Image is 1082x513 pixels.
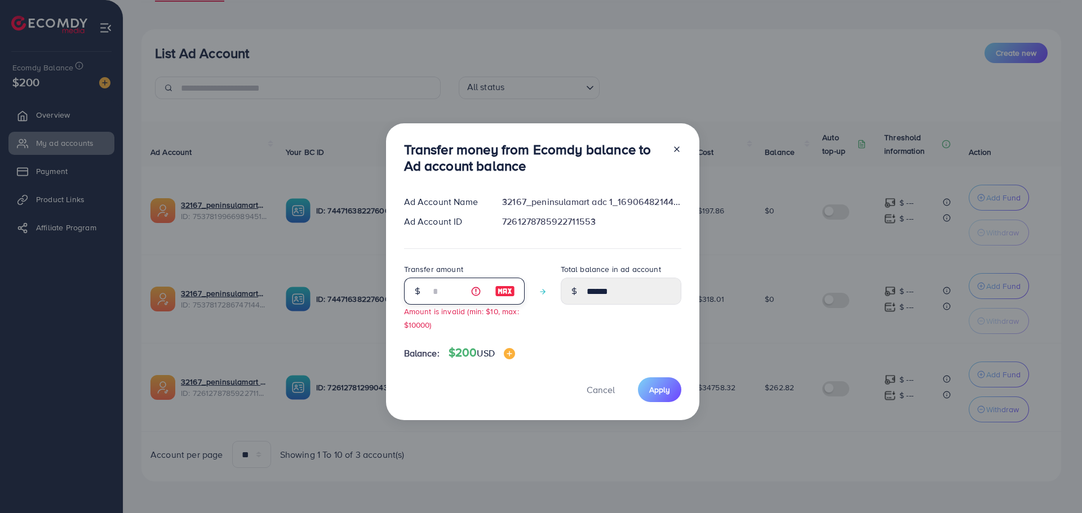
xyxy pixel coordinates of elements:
[395,215,494,228] div: Ad Account ID
[404,264,463,275] label: Transfer amount
[493,195,690,208] div: 32167_peninsulamart adc 1_1690648214482
[395,195,494,208] div: Ad Account Name
[587,383,615,396] span: Cancel
[477,347,494,359] span: USD
[495,284,515,298] img: image
[404,306,519,329] small: Amount is invalid (min: $10, max: $10000)
[1034,462,1074,505] iframe: Chat
[573,377,629,402] button: Cancel
[404,141,663,174] h3: Transfer money from Ecomdy balance to Ad account balance
[504,348,515,359] img: image
[649,384,670,395] span: Apply
[404,347,440,360] span: Balance:
[638,377,681,402] button: Apply
[561,264,661,275] label: Total balance in ad account
[493,215,690,228] div: 7261278785922711553
[449,346,515,360] h4: $200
